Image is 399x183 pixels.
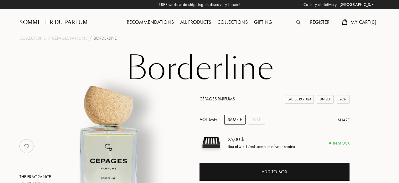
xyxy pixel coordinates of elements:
div: Eau de Parfum [285,95,314,104]
img: search_icn.svg [296,20,301,24]
a: All products [177,19,214,25]
div: / [89,35,92,42]
img: cart.svg [342,19,347,25]
div: Sample [224,115,246,125]
div: Borderline [94,35,117,42]
a: Register [307,19,333,25]
div: The fragrance [19,174,51,180]
div: Register [307,18,333,27]
span: My Cart ( 0 ) [350,19,376,25]
div: In stock [329,140,350,146]
a: Cépages Parfums [199,96,235,102]
div: Box of 5 x 1.5mL samples of your choice [228,143,295,150]
a: Cépages Parfums [52,35,87,42]
div: 25,00 $ [228,135,295,143]
span: Country of delivery: [303,2,338,8]
a: Collections [19,35,46,42]
div: Unisex [317,95,334,104]
div: Recommendations [124,18,177,27]
div: Volume: [199,115,220,125]
h1: Borderline [43,51,356,86]
div: Gifting [251,18,275,27]
div: Share [338,117,350,123]
a: Gifting [251,19,275,25]
div: 50mL [248,115,265,125]
div: Add to box [262,168,288,175]
a: Recommendations [124,19,177,25]
div: Collections [214,18,251,27]
img: no_like_p.png [20,140,33,152]
img: sample box [199,131,223,154]
div: All products [177,18,214,27]
div: / [48,35,50,42]
div: 2024 [337,95,350,104]
a: Sommelier du Parfum [19,19,88,26]
a: Collections [214,19,251,25]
